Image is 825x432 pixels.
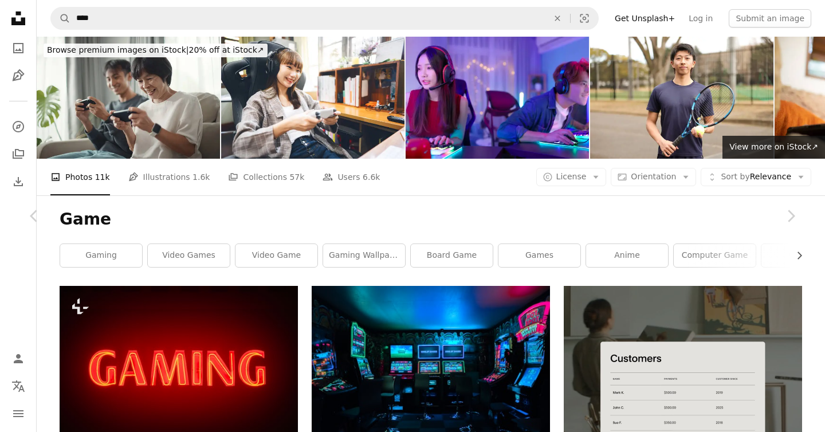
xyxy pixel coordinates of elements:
[701,168,811,186] button: Sort byRelevance
[722,136,825,159] a: View more on iStock↗
[631,172,676,181] span: Orientation
[590,37,773,159] img: Portrait Of Young Asian Tennis player
[235,244,317,267] a: video game
[536,168,607,186] button: License
[682,9,720,28] a: Log in
[128,159,210,195] a: Illustrations 1.6k
[363,171,380,183] span: 6.6k
[721,171,791,183] span: Relevance
[51,7,70,29] button: Search Unsplash
[312,360,550,370] a: gaming room with arcade machines
[50,7,599,30] form: Find visuals sitewide
[556,172,587,181] span: License
[721,172,749,181] span: Sort by
[7,375,30,398] button: Language
[7,347,30,370] a: Log in / Sign up
[323,244,405,267] a: gaming wallpaper
[37,37,274,64] a: Browse premium images on iStock|20% off at iStock↗
[756,161,825,271] a: Next
[47,45,188,54] span: Browse premium images on iStock |
[571,7,598,29] button: Visual search
[7,37,30,60] a: Photos
[60,209,802,230] h1: Game
[228,159,304,195] a: Collections 57k
[37,37,220,159] img: Mature and young adult enjoying smartphone game at home.
[545,7,570,29] button: Clear
[406,37,589,159] img: asian couple online cyber sport
[221,37,404,159] img: Beautiful young adult asian woman playing a console game at home on days
[674,244,756,267] a: computer game
[608,9,682,28] a: Get Unsplash+
[7,115,30,138] a: Explore
[7,143,30,166] a: Collections
[729,9,811,28] button: Submit an image
[60,244,142,267] a: gaming
[586,244,668,267] a: anime
[7,402,30,425] button: Menu
[729,142,818,151] span: View more on iStock ↗
[411,244,493,267] a: board game
[323,159,380,195] a: Users 6.6k
[289,171,304,183] span: 57k
[60,360,298,370] a: a neon sign that says gaming on it
[498,244,580,267] a: games
[192,171,210,183] span: 1.6k
[7,64,30,87] a: Illustrations
[148,244,230,267] a: video games
[44,44,268,57] div: 20% off at iStock ↗
[611,168,696,186] button: Orientation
